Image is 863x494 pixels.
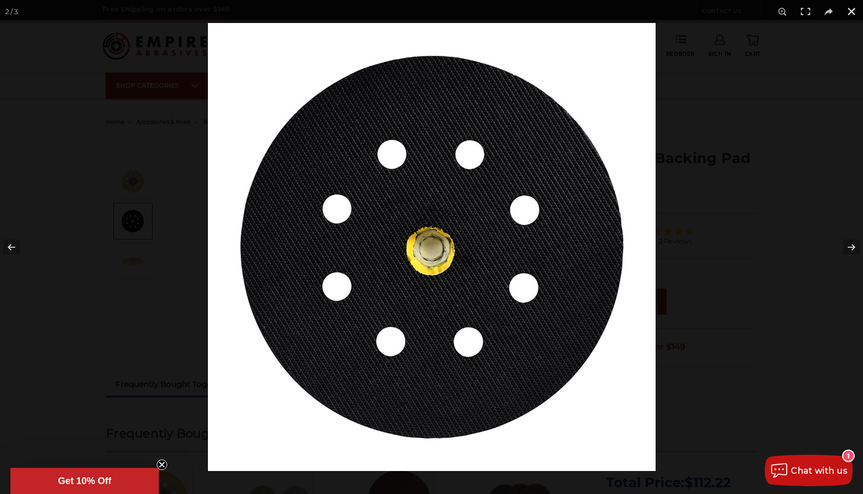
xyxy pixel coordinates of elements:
[157,459,167,470] button: Close teaser
[58,476,111,486] span: Get 10% Off
[10,468,159,494] div: Get 10% OffClose teaser
[791,466,847,476] span: Chat with us
[843,451,854,461] div: 1
[765,455,853,486] button: Chat with us
[826,221,863,273] button: Next (arrow right)
[208,23,656,471] img: 500-DAHV.7__21546.1570197393.jpg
